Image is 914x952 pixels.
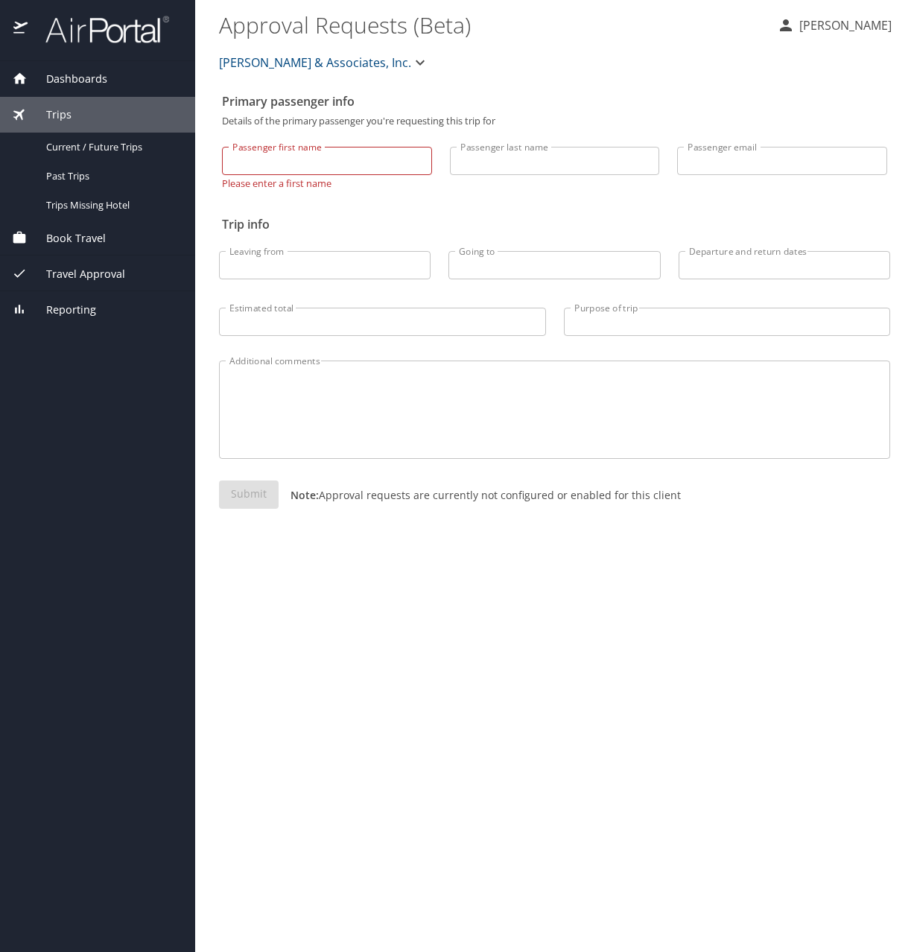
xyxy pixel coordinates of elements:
img: airportal-logo.png [29,15,169,44]
span: [PERSON_NAME] & Associates, Inc. [219,52,411,73]
strong: Note: [291,488,319,502]
span: Book Travel [28,230,106,247]
span: Dashboards [28,71,107,87]
img: icon-airportal.png [13,15,29,44]
span: Past Trips [46,169,177,183]
p: Approval requests are currently not configured or enabled for this client [279,487,681,503]
h2: Primary passenger info [222,89,887,113]
h1: Approval Requests (Beta) [219,1,765,48]
span: Current / Future Trips [46,140,177,154]
span: Trips Missing Hotel [46,198,177,212]
span: Travel Approval [28,266,125,282]
span: Trips [28,107,72,123]
span: Reporting [28,302,96,318]
h2: Trip info [222,212,887,236]
button: [PERSON_NAME] [771,12,898,39]
p: Details of the primary passenger you're requesting this trip for [222,116,887,126]
p: [PERSON_NAME] [795,16,892,34]
button: [PERSON_NAME] & Associates, Inc. [213,48,435,77]
p: Please enter a first name [222,175,432,188]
